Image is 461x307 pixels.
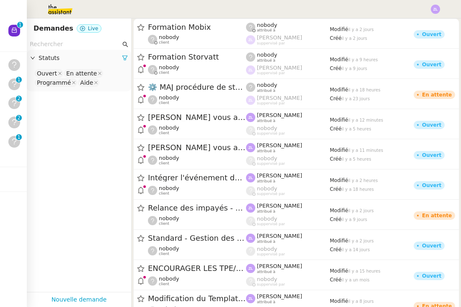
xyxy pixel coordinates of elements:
[330,298,348,304] span: Modifié
[342,157,371,161] span: il y a 5 heures
[330,177,348,183] span: Modifié
[246,143,255,152] img: svg
[330,208,348,213] span: Modifié
[246,125,330,136] app-user-label: suppervisé par
[342,217,367,222] span: il y a 9 jours
[257,65,302,71] span: [PERSON_NAME]
[17,134,21,142] p: 1
[257,142,302,148] span: [PERSON_NAME]
[246,246,330,257] app-user-label: suppervisé par
[35,69,63,78] nz-select-item: Ouvert
[257,263,302,269] span: [PERSON_NAME]
[330,126,342,132] span: Créé
[246,34,330,45] app-user-label: suppervisé par
[330,156,342,162] span: Créé
[257,270,275,274] span: attribué à
[246,65,330,75] app-user-label: suppervisé par
[246,294,255,303] img: svg
[257,216,277,222] span: nobody
[348,178,378,183] span: il y a 2 heures
[159,101,169,105] span: client
[257,112,302,118] span: [PERSON_NAME]
[246,112,330,123] app-user-label: attribué à
[257,222,285,226] span: suppervisé par
[159,155,179,161] span: nobody
[159,185,179,191] span: nobody
[257,119,275,123] span: attribué à
[257,276,277,282] span: nobody
[330,35,342,41] span: Créé
[159,276,179,282] span: nobody
[330,26,348,32] span: Modifié
[342,127,371,131] span: il y a 5 heures
[330,57,348,62] span: Modifié
[246,22,330,33] app-user-label: attribué à
[148,23,246,31] span: Formation Mobix
[422,32,441,37] div: Ouvert
[39,53,122,63] span: Statuts
[257,82,277,88] span: nobody
[30,39,121,49] input: Rechercher
[148,34,246,45] app-user-detailed-label: client
[148,155,246,166] app-user-detailed-label: client
[348,57,378,62] span: il y a 9 heures
[257,233,302,239] span: [PERSON_NAME]
[246,96,255,105] img: svg
[88,26,98,31] span: Live
[246,203,255,213] img: svg
[148,114,246,121] span: [PERSON_NAME] vous a mentionné sur le ticket [##3583##] ARTELIA
[257,58,275,63] span: attribué à
[246,65,255,75] img: svg
[257,22,277,28] span: nobody
[422,183,441,188] div: Ouvert
[148,125,246,135] app-user-detailed-label: client
[431,5,440,14] img: svg
[148,215,246,226] app-user-detailed-label: client
[257,34,302,41] span: [PERSON_NAME]
[342,36,367,41] span: il y a 2 jours
[348,269,381,273] span: il y a 15 heures
[246,173,255,182] img: svg
[330,117,348,123] span: Modifié
[342,66,367,71] span: il y a 9 jours
[16,77,22,83] nz-badge-sup: 1
[257,71,285,75] span: suppervisé par
[422,243,441,248] div: Ouvert
[64,69,103,78] nz-select-item: En attente
[37,70,57,77] div: Ouvert
[257,203,302,209] span: [PERSON_NAME]
[159,245,179,252] span: nobody
[422,122,441,127] div: Ouvert
[246,216,330,226] app-user-label: suppervisé par
[348,239,374,243] span: il y a 2 jours
[17,115,21,122] p: 2
[330,186,342,192] span: Créé
[159,221,169,226] span: client
[257,149,275,153] span: attribué à
[35,78,77,87] nz-select-item: Programmé
[148,53,246,61] span: Formation Storvatt
[257,131,285,136] span: suppervisé par
[330,96,342,101] span: Créé
[330,268,348,274] span: Modifié
[246,233,330,244] app-user-label: attribué à
[246,293,330,304] app-user-label: attribué à
[422,92,452,97] div: En attente
[348,118,383,122] span: il y a 12 minutes
[66,70,97,77] div: En attente
[148,144,246,151] span: [PERSON_NAME] vous a mentionné sur le ticket [##3570##] DESVIGNES MR ET MME
[159,64,179,70] span: nobody
[17,96,21,103] p: 2
[257,101,285,106] span: suppervisé par
[257,125,277,131] span: nobody
[16,96,22,101] nz-badge-sup: 2
[148,185,246,196] app-user-detailed-label: client
[246,264,255,273] img: svg
[342,96,370,101] span: il y a 23 jours
[257,161,285,166] span: suppervisé par
[159,282,169,286] span: client
[257,95,302,101] span: [PERSON_NAME]
[257,155,277,161] span: nobody
[246,142,330,153] app-user-label: attribué à
[159,131,169,135] span: client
